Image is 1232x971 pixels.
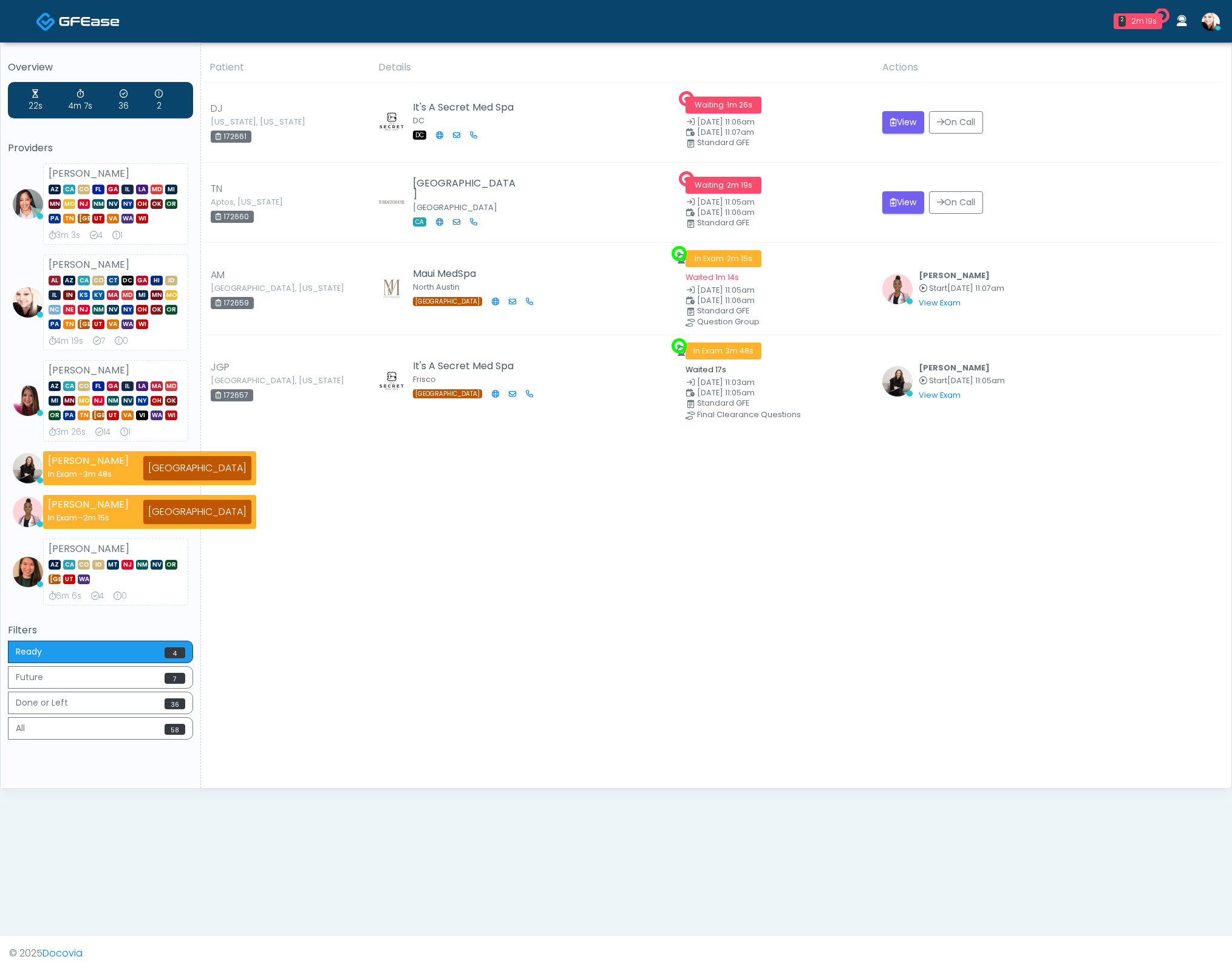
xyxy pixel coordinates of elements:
span: LA [136,185,148,194]
div: 1 [112,230,123,242]
div: 6m 6s [49,590,81,602]
img: Jennifer Ekeh [13,189,43,219]
span: VA [107,214,119,223]
div: 2m 19s [1131,16,1157,27]
h5: Overview [8,62,193,73]
span: NM [92,199,104,209]
span: MT [107,560,119,570]
strong: [PERSON_NAME] [49,166,129,180]
small: Date Created [686,199,868,206]
span: MA [151,381,163,391]
div: 4 [90,230,103,242]
div: 172657 [211,389,253,401]
span: KY [92,290,104,300]
div: 0 [115,335,128,347]
span: MI [136,290,148,300]
span: NV [107,305,119,315]
div: Standard GFE [697,400,879,407]
span: DC [121,276,134,285]
span: NM [92,305,104,315]
span: MO [63,199,75,209]
span: [DATE] 11:05am [697,387,755,398]
span: [DATE] 11:07am [947,283,1004,293]
small: Scheduled Time [686,297,868,305]
span: PA [49,214,61,223]
span: 2m 15s [727,253,752,264]
span: AZ [49,560,61,570]
div: 7 [93,335,105,347]
small: Date Created [686,118,868,126]
img: Janaira Villalobos [13,497,43,527]
strong: [PERSON_NAME] [49,363,129,377]
div: 3m 26s [49,426,86,438]
div: Question Group [697,318,879,325]
span: CA [63,185,75,194]
b: [PERSON_NAME] [919,363,990,373]
span: NJ [78,199,90,209]
small: Waited 1m 14s [686,272,739,282]
span: 4 [165,647,185,658]
small: [GEOGRAPHIC_DATA], [US_STATE] [211,285,277,292]
img: Amanda Creel [376,106,407,136]
img: Cynthia Petersen [13,287,43,318]
th: Actions [875,53,1222,83]
th: Patient [202,53,371,83]
a: 2 2m 19s [1106,9,1169,34]
span: UT [63,574,75,584]
span: NC [49,305,61,315]
a: Docovia [43,946,83,960]
span: VI [136,411,148,420]
span: Waiting · [686,97,761,114]
span: 7 [165,673,185,684]
div: 4m 19s [49,335,83,347]
span: WI [165,411,177,420]
span: WI [136,319,148,329]
span: 2m 15s [83,513,109,523]
div: Standard GFE [697,219,879,227]
img: Aila Paredes [13,557,43,587]
h5: Maui MedSpa [413,268,519,279]
span: MD [165,381,177,391]
small: Scheduled Time [686,129,868,137]
span: NV [121,396,134,406]
div: [GEOGRAPHIC_DATA] [143,456,251,480]
span: MI [49,396,61,406]
th: Details [371,53,875,83]
img: Yvette Hickey [376,187,407,217]
span: OH [136,199,148,209]
h5: Providers [8,143,193,154]
span: AZ [63,276,75,285]
img: Amanda Creel [376,365,407,395]
span: DJ [211,101,223,116]
img: Sydney Lundberg [882,366,913,397]
span: FL [92,185,104,194]
span: OR [49,411,61,420]
button: Done or Left36 [8,692,193,714]
small: Scheduled Time [686,209,868,217]
span: 3m 48s [83,469,112,479]
small: North Austin [413,282,460,292]
span: [DATE] 11:06am [697,207,755,217]
div: 22s [29,88,43,112]
span: NJ [78,305,90,315]
span: GA [136,276,148,285]
span: 2m 19s [727,180,752,190]
span: Waiting · [686,177,761,194]
span: NV [107,199,119,209]
span: TN [63,214,75,223]
button: On Call [929,191,983,214]
span: PA [63,411,75,420]
div: Standard GFE [697,139,879,146]
span: OK [151,305,163,315]
div: In Exam - [48,512,129,523]
span: AL [49,276,61,285]
span: WI [136,214,148,223]
span: MN [49,199,61,209]
span: IL [121,185,134,194]
small: Waited 17s [686,364,726,375]
button: All58 [8,717,193,740]
a: View Exam [919,390,961,400]
span: WA [78,574,90,584]
span: PA [49,319,61,329]
span: MA [107,290,119,300]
